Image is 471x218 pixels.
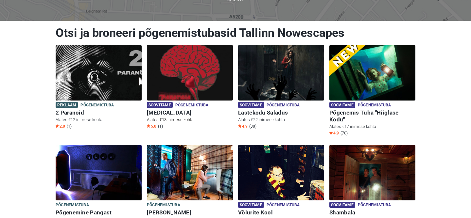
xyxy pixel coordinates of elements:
[147,45,233,101] img: Paranoia
[56,45,142,130] a: 2 Paranoid Reklaam Põgenemistuba 2 Paranoid Alates €12 inimese kohta Star2.0 (1)
[249,124,256,129] span: (30)
[329,209,415,216] h6: Shambala
[56,145,142,200] img: Põgenemine Pangast
[329,102,355,108] span: Soovitame
[56,124,65,129] span: 2.0
[329,202,355,208] span: Soovitame
[238,124,248,129] span: 4.9
[56,26,415,40] h1: Otsi ja broneeri põgenemistubasid Tallinn Nowescapes
[238,109,324,116] h6: Lastekodu Saladus
[147,117,233,123] p: Alates €13 inimese kohta
[147,145,233,200] img: Sherlock Holmes
[80,102,114,109] span: Põgenemistuba
[329,131,333,134] img: Star
[238,145,324,200] img: Võlurite Kool
[329,109,415,123] h6: Põgenemis Tuba "Hiiglase Kodu"
[147,124,150,128] img: Star
[147,102,173,108] span: Soovitame
[238,209,324,216] h6: Võlurite Kool
[147,124,156,129] span: 5.0
[267,102,300,109] span: Põgenemistuba
[147,202,180,209] span: Põgenemistuba
[329,45,415,101] img: Põgenemis Tuba "Hiiglase Kodu"
[329,124,415,130] p: Alates €17 inimese kohta
[158,124,163,129] span: (1)
[147,45,233,130] a: Paranoia Soovitame Põgenemistuba [MEDICAL_DATA] Alates €13 inimese kohta Star5.0 (1)
[267,202,300,209] span: Põgenemistuba
[238,202,264,208] span: Soovitame
[56,109,142,116] h6: 2 Paranoid
[67,124,72,129] span: (1)
[56,209,142,216] h6: Põgenemine Pangast
[175,102,209,109] span: Põgenemistuba
[56,124,59,128] img: Star
[358,202,391,209] span: Põgenemistuba
[329,131,339,136] span: 4.9
[56,117,142,123] p: Alates €12 inimese kohta
[56,202,89,209] span: Põgenemistuba
[238,45,324,130] a: Lastekodu Saladus Soovitame Põgenemistuba Lastekodu Saladus Alates €22 inimese kohta Star4.9 (30)
[56,102,78,108] span: Reklaam
[329,145,415,200] img: Shambala
[358,102,391,109] span: Põgenemistuba
[238,117,324,123] p: Alates €22 inimese kohta
[238,102,264,108] span: Soovitame
[238,45,324,101] img: Lastekodu Saladus
[147,109,233,116] h6: [MEDICAL_DATA]
[147,209,233,216] h6: [PERSON_NAME]
[340,131,348,136] span: (70)
[238,124,241,128] img: Star
[56,45,142,101] img: 2 Paranoid
[329,45,415,137] a: Põgenemis Tuba "Hiiglase Kodu" Soovitame Põgenemistuba Põgenemis Tuba "Hiiglase Kodu" Alates €17 ...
